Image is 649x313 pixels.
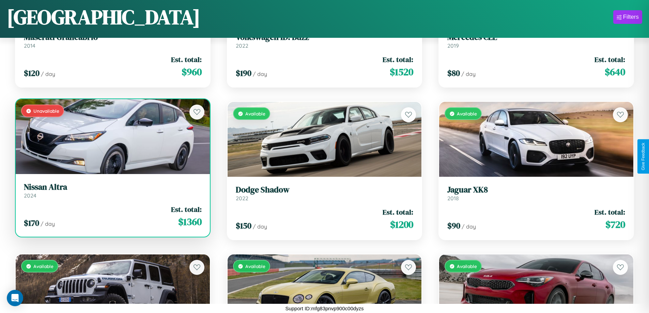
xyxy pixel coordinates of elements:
[447,185,625,195] h3: Jaguar XK8
[24,217,39,229] span: $ 170
[383,54,413,64] span: Est. total:
[285,304,364,313] p: Support ID: mfg83pnvp900c00dyzs
[182,65,202,79] span: $ 960
[24,182,202,199] a: Nissan Altra2024
[447,32,625,49] a: Mercedes CLE2019
[24,67,40,79] span: $ 120
[236,220,251,231] span: $ 150
[253,71,267,77] span: / day
[447,42,459,49] span: 2019
[623,14,639,20] div: Filters
[236,67,251,79] span: $ 190
[41,220,55,227] span: / day
[24,182,202,192] h3: Nissan Altra
[245,111,265,116] span: Available
[33,263,53,269] span: Available
[236,32,414,49] a: Volkswagen ID. Buzz2022
[594,54,625,64] span: Est. total:
[7,3,200,31] h1: [GEOGRAPHIC_DATA]
[605,65,625,79] span: $ 640
[462,223,476,230] span: / day
[24,192,36,199] span: 2024
[641,143,646,170] div: Give Feedback
[41,71,55,77] span: / day
[236,195,248,202] span: 2022
[390,65,413,79] span: $ 1520
[253,223,267,230] span: / day
[236,42,248,49] span: 2022
[383,207,413,217] span: Est. total:
[613,10,642,24] button: Filters
[447,67,460,79] span: $ 80
[457,111,477,116] span: Available
[236,185,414,195] h3: Dodge Shadow
[236,185,414,202] a: Dodge Shadow2022
[461,71,476,77] span: / day
[33,108,59,114] span: Unavailable
[457,263,477,269] span: Available
[178,215,202,229] span: $ 1360
[605,218,625,231] span: $ 720
[245,263,265,269] span: Available
[24,42,35,49] span: 2014
[390,218,413,231] span: $ 1200
[447,220,460,231] span: $ 90
[447,195,459,202] span: 2018
[24,32,202,49] a: Maserati Grancabrio2014
[7,290,23,306] div: Open Intercom Messenger
[171,204,202,214] span: Est. total:
[171,54,202,64] span: Est. total:
[447,185,625,202] a: Jaguar XK82018
[594,207,625,217] span: Est. total:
